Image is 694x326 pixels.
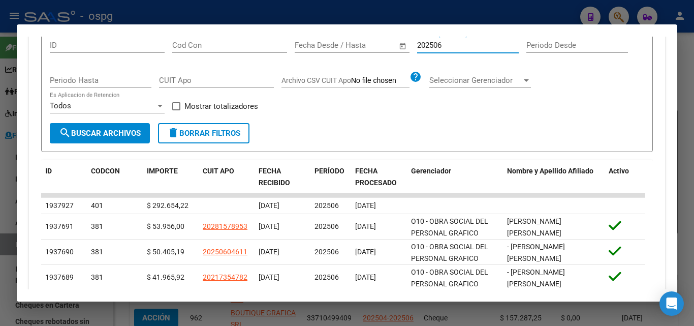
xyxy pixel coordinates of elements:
[59,127,71,139] mat-icon: search
[355,222,376,230] span: [DATE]
[295,41,328,50] input: Start date
[87,160,122,194] datatable-header-cell: CODCON
[503,160,605,194] datatable-header-cell: Nombre y Apellido Afiliado
[45,201,74,210] span: 1937927
[409,71,422,83] mat-icon: help
[314,222,339,230] span: 202506
[45,273,74,281] span: 1937689
[411,167,451,175] span: Gerenciador
[91,248,103,256] span: 381
[167,129,240,138] span: Borrar Filtros
[203,273,247,281] span: 20217354782
[281,76,351,84] span: Archivo CSV CUIT Apo
[411,217,488,237] span: O10 - OBRA SOCIAL DEL PERSONAL GRAFICO
[50,123,150,143] button: Buscar Archivos
[314,273,339,281] span: 202506
[605,160,645,194] datatable-header-cell: Activo
[355,248,376,256] span: [DATE]
[259,248,279,256] span: [DATE]
[50,101,71,110] span: Todos
[397,40,409,52] button: Open calendar
[507,268,565,288] span: - [PERSON_NAME] [PERSON_NAME]
[91,167,120,175] span: CODCON
[147,167,178,175] span: IMPORTE
[659,291,684,316] div: Open Intercom Messenger
[507,167,593,175] span: Nombre y Apellido Afiliado
[351,160,407,194] datatable-header-cell: FECHA PROCESADO
[59,129,141,138] span: Buscar Archivos
[259,273,279,281] span: [DATE]
[147,201,188,210] span: $ 292.654,22
[91,273,103,281] span: 381
[45,167,52,175] span: ID
[507,243,565,262] span: - [PERSON_NAME] [PERSON_NAME]
[337,41,386,50] input: End date
[203,222,247,230] span: 20281578953
[147,222,184,230] span: $ 53.956,00
[355,167,397,187] span: FECHA PROCESADO
[255,160,310,194] datatable-header-cell: FECHA RECIBIDO
[45,222,74,230] span: 1937691
[314,248,339,256] span: 202506
[203,248,247,256] span: 20250604611
[310,160,351,194] datatable-header-cell: PERÍODO
[184,100,258,112] span: Mostrar totalizadores
[91,222,103,230] span: 381
[429,76,522,85] span: Seleccionar Gerenciador
[259,222,279,230] span: [DATE]
[259,167,290,187] span: FECHA RECIBIDO
[411,268,488,288] span: O10 - OBRA SOCIAL DEL PERSONAL GRAFICO
[147,273,184,281] span: $ 41.965,92
[259,201,279,210] span: [DATE]
[609,167,629,175] span: Activo
[199,160,255,194] datatable-header-cell: CUIT APO
[314,201,339,210] span: 202506
[507,217,561,237] span: [PERSON_NAME] [PERSON_NAME]
[407,160,503,194] datatable-header-cell: Gerenciador
[158,123,249,143] button: Borrar Filtros
[411,243,488,262] span: O10 - OBRA SOCIAL DEL PERSONAL GRAFICO
[147,248,184,256] span: $ 50.405,19
[45,248,74,256] span: 1937690
[203,167,234,175] span: CUIT APO
[143,160,199,194] datatable-header-cell: IMPORTE
[314,167,344,175] span: PERÍODO
[351,76,409,85] input: Archivo CSV CUIT Apo
[91,201,103,210] span: 401
[355,201,376,210] span: [DATE]
[41,160,87,194] datatable-header-cell: ID
[355,273,376,281] span: [DATE]
[167,127,179,139] mat-icon: delete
